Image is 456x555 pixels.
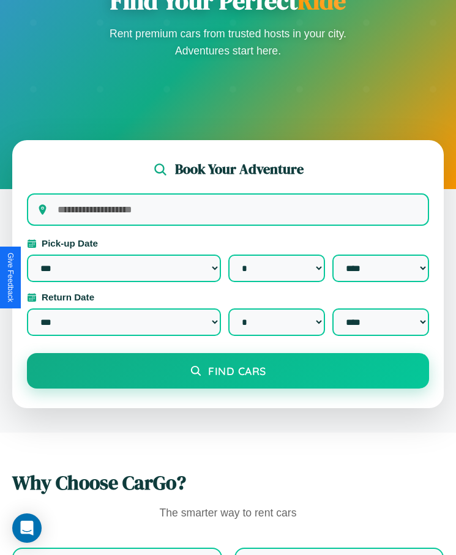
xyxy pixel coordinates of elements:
[27,238,429,248] label: Pick-up Date
[27,353,429,389] button: Find Cars
[12,504,444,523] p: The smarter way to rent cars
[6,253,15,302] div: Give Feedback
[175,160,304,179] h2: Book Your Adventure
[12,469,444,496] h2: Why Choose CarGo?
[27,292,429,302] label: Return Date
[12,513,42,543] div: Open Intercom Messenger
[106,25,351,59] p: Rent premium cars from trusted hosts in your city. Adventures start here.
